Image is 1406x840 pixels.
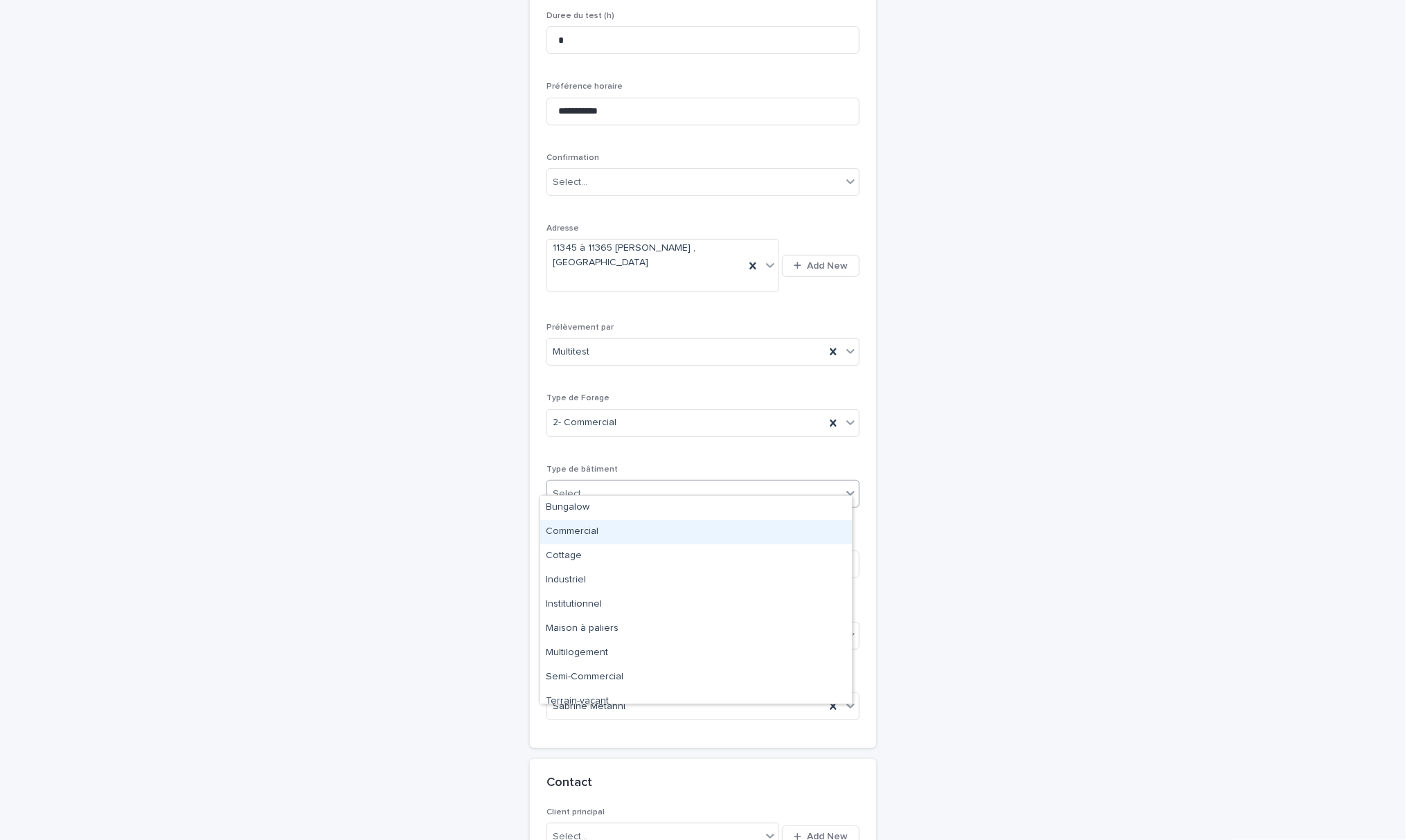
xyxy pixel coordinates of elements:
[782,255,860,277] button: Add New
[540,690,852,714] div: Terrain-vacant
[553,345,589,359] span: Multitest
[540,641,852,665] div: Multilogement
[546,394,609,402] span: Type de Forage
[546,154,599,162] span: Confirmation
[540,617,852,641] div: Maison à paliers
[540,496,852,520] div: Bungalow
[540,569,852,593] div: Industriel
[553,699,625,714] span: Sabrine Metahni
[546,808,605,816] span: Client principal
[546,465,618,474] span: Type de bâtiment
[553,175,587,190] div: Select...
[540,665,852,690] div: Semi-Commercial
[540,520,852,544] div: Commercial
[807,261,848,271] span: Add New
[546,776,592,791] h2: Contact
[546,224,579,233] span: Adresse
[553,241,739,270] span: 11345 à 11365 [PERSON_NAME] , [GEOGRAPHIC_DATA]
[546,323,614,332] span: Prélèvement par
[540,593,852,617] div: Institutionnel
[546,12,614,20] span: Duree du test (h)
[553,415,616,430] span: 2- Commercial
[546,82,623,91] span: Préférence horaire
[553,487,587,501] div: Select...
[540,544,852,569] div: Cottage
